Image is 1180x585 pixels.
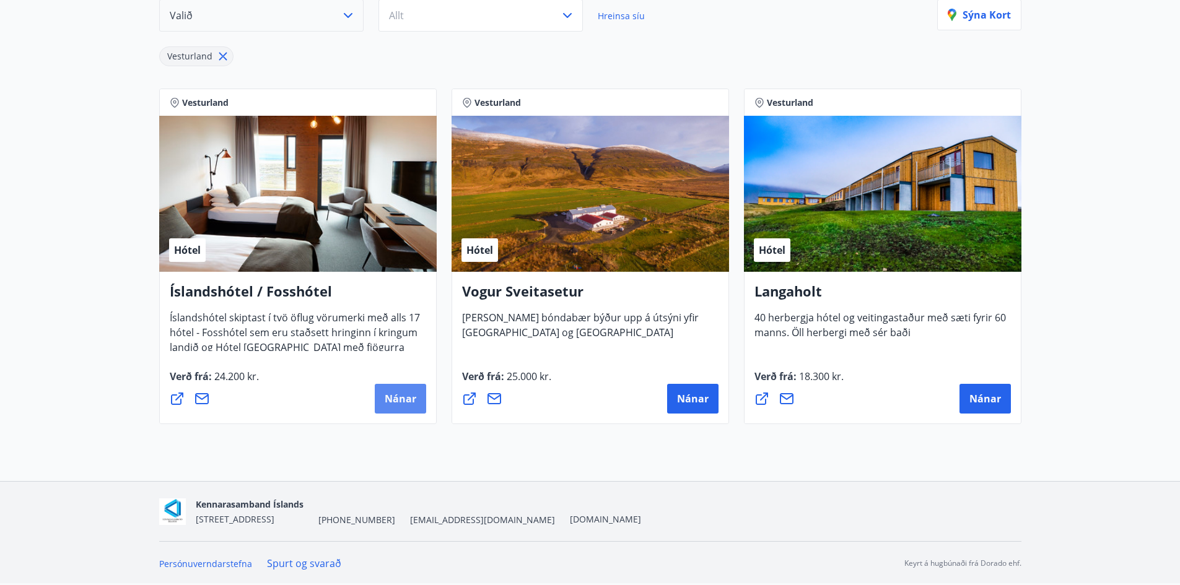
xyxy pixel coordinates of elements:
[170,9,193,22] span: Valið
[474,97,521,109] span: Vesturland
[385,392,416,405] span: Nánar
[969,392,1001,405] span: Nánar
[318,514,395,526] span: [PHONE_NUMBER]
[504,370,551,383] span: 25.000 kr.
[170,311,420,379] span: Íslandshótel skiptast í tvö öflug vörumerki með alls 17 hótel - Fosshótel sem eru staðsett hringi...
[904,558,1021,569] p: Keyrt á hugbúnaði frá Dorado ehf.
[159,558,252,570] a: Persónuverndarstefna
[170,282,426,310] h4: Íslandshótel / Fosshótel
[389,9,404,22] span: Allt
[159,46,234,66] div: Vesturland
[667,384,719,414] button: Nánar
[462,370,551,393] span: Verð frá :
[267,557,341,570] a: Spurt og svarað
[212,370,259,383] span: 24.200 kr.
[754,370,844,393] span: Verð frá :
[196,498,304,510] span: Kennarasamband Íslands
[462,311,699,349] span: [PERSON_NAME] bóndabær býður upp á útsýni yfir [GEOGRAPHIC_DATA] og [GEOGRAPHIC_DATA]
[598,10,645,22] span: Hreinsa síu
[797,370,844,383] span: 18.300 kr.
[159,498,186,525] img: AOgasd1zjyUWmx8qB2GFbzp2J0ZxtdVPFY0E662R.png
[196,513,274,525] span: [STREET_ADDRESS]
[759,243,785,257] span: Hótel
[570,513,641,525] a: [DOMAIN_NAME]
[677,392,709,405] span: Nánar
[466,243,493,257] span: Hótel
[462,282,719,310] h4: Vogur Sveitasetur
[948,8,1011,22] p: Sýna kort
[375,384,426,414] button: Nánar
[174,243,201,257] span: Hótel
[410,514,555,526] span: [EMAIL_ADDRESS][DOMAIN_NAME]
[170,370,259,393] span: Verð frá :
[767,97,813,109] span: Vesturland
[754,311,1006,349] span: 40 herbergja hótel og veitingastaður með sæti fyrir 60 manns. Öll herbergi með sér baði
[959,384,1011,414] button: Nánar
[754,282,1011,310] h4: Langaholt
[182,97,229,109] span: Vesturland
[167,50,212,62] span: Vesturland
